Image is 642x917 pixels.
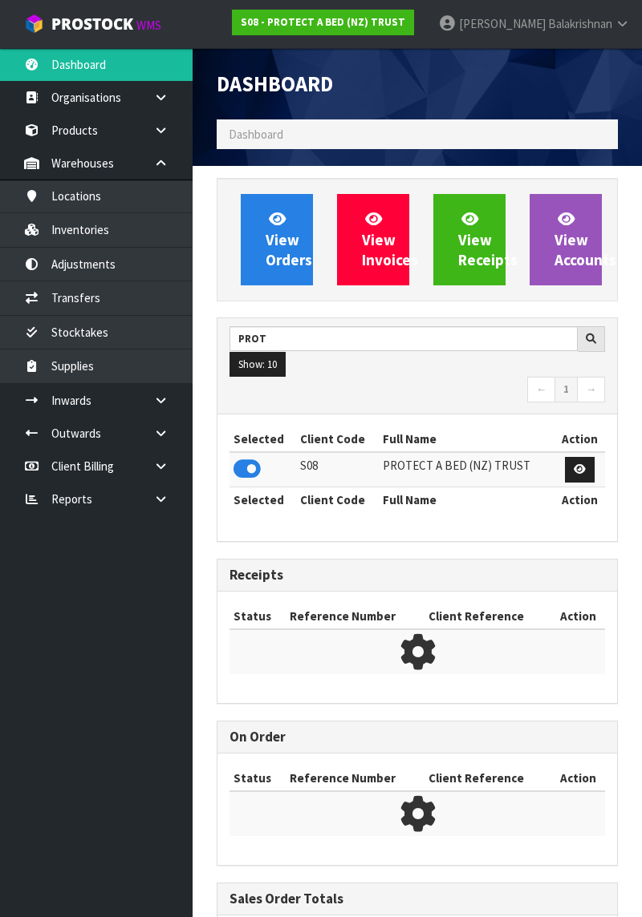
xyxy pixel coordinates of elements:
img: cube-alt.png [24,14,44,34]
th: Selected [230,487,296,512]
span: Dashboard [217,71,333,97]
button: Show: 10 [230,352,286,378]
a: → [577,377,605,402]
input: Search clients [230,326,578,351]
th: Status [230,766,286,791]
a: 1 [555,377,578,402]
a: ViewInvoices [337,194,409,285]
span: Dashboard [229,127,283,142]
a: ViewAccounts [530,194,602,285]
h3: Sales Order Totals [230,891,605,907]
span: View Invoices [362,209,418,269]
th: Action [555,487,605,512]
th: Client Reference [425,766,551,791]
td: S08 [296,452,379,487]
th: Client Code [296,426,379,452]
nav: Page navigation [230,377,605,405]
th: Full Name [379,487,555,512]
th: Client Reference [425,604,551,629]
h3: Receipts [230,568,605,583]
a: ViewReceipts [433,194,506,285]
th: Status [230,604,286,629]
span: View Accounts [555,209,616,269]
a: ViewOrders [241,194,313,285]
th: Client Code [296,487,379,512]
span: View Orders [266,209,312,269]
span: ProStock [51,14,133,34]
th: Action [555,426,605,452]
a: S08 - PROTECT A BED (NZ) TRUST [232,10,414,35]
th: Selected [230,426,296,452]
small: WMS [136,18,161,33]
span: [PERSON_NAME] [459,16,546,31]
th: Action [551,766,605,791]
td: PROTECT A BED (NZ) TRUST [379,452,555,487]
h3: On Order [230,729,605,745]
th: Reference Number [286,604,425,629]
a: ← [527,377,555,402]
strong: S08 - PROTECT A BED (NZ) TRUST [241,15,405,29]
th: Reference Number [286,766,425,791]
th: Full Name [379,426,555,452]
th: Action [551,604,605,629]
span: Balakrishnan [548,16,612,31]
span: View Receipts [458,209,518,269]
